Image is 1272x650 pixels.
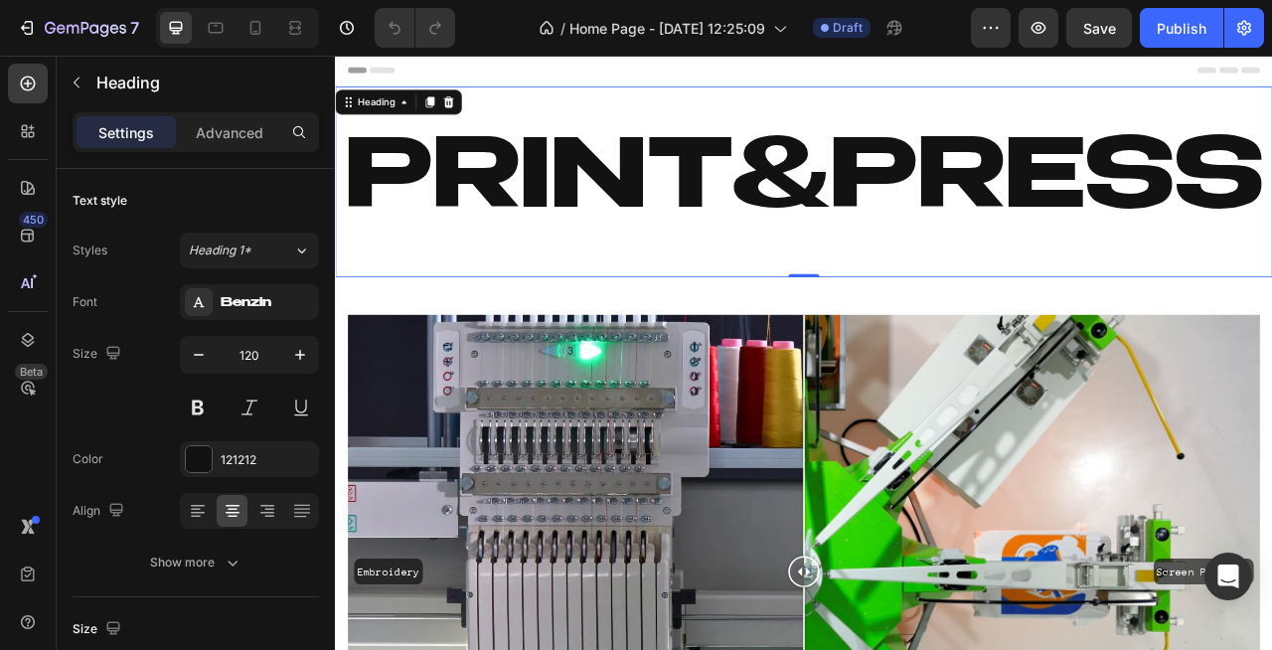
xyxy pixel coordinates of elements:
[73,341,125,368] div: Size
[560,18,565,39] span: /
[1066,8,1132,48] button: Save
[73,498,128,525] div: Align
[196,122,263,143] p: Advanced
[73,192,127,210] div: Text style
[833,19,863,37] span: Draft
[73,293,97,311] div: Font
[98,122,154,143] p: Settings
[150,553,242,572] div: Show more
[1157,18,1206,39] div: Publish
[130,16,139,40] p: 7
[73,616,125,643] div: Size
[1140,8,1223,48] button: Publish
[180,233,319,268] button: Heading 1*
[189,242,251,259] span: Heading 1*
[73,450,103,468] div: Color
[8,8,148,48] button: 7
[375,8,455,48] div: Undo/Redo
[335,56,1272,650] iframe: Design area
[221,294,314,312] div: Benzin
[15,364,48,380] div: Beta
[73,545,319,580] button: Show more
[1083,20,1116,37] span: Save
[1204,553,1252,600] div: Open Intercom Messenger
[73,242,107,259] div: Styles
[569,18,765,39] span: Home Page - [DATE] 12:25:09
[19,212,48,228] div: 450
[221,451,314,469] div: 121212
[96,71,311,94] p: Heading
